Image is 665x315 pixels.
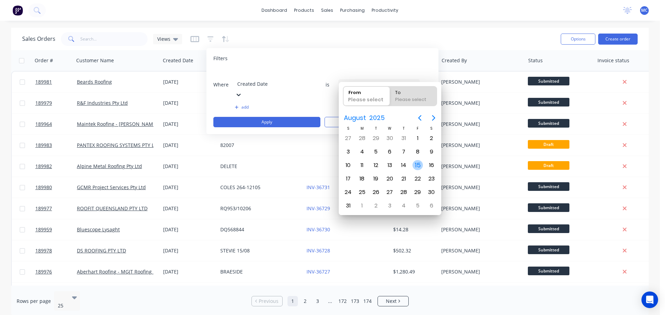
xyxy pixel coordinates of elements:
a: Page 173 [350,296,360,306]
div: [DATE] [163,205,215,212]
button: Next page [427,111,441,125]
div: T [397,126,411,131]
a: Page 1 is your current page [287,296,298,306]
div: Saturday, August 30, 2025 [426,187,437,197]
span: Previous [259,298,278,305]
div: [DATE] [163,78,215,85]
span: Filters [213,55,228,62]
div: 82007 [220,142,297,149]
span: MC [641,7,648,13]
div: Tuesday, August 12, 2025 [371,160,381,170]
span: Submitted [528,203,569,212]
div: Created Date [163,57,193,64]
a: Beards Roofing [77,78,112,85]
span: Submitted [528,98,569,106]
div: Sunday, July 27, 2025 [343,133,353,143]
div: Wednesday, September 3, 2025 [384,201,395,211]
div: Monday, September 1, 2025 [357,201,367,211]
span: Submitted [528,245,569,254]
a: 189980 [35,177,77,198]
a: 189979 [35,93,77,113]
div: [PERSON_NAME] [441,268,518,275]
div: Friday, August 22, 2025 [413,174,423,184]
a: INV-36731 [307,184,330,191]
div: DQ568844 [220,226,297,233]
div: Saturday, September 6, 2025 [426,201,437,211]
a: INV-36729 [307,205,330,212]
div: [PERSON_NAME] [441,226,518,233]
div: Friday, August 1, 2025 [413,133,423,143]
span: 189964 [35,121,52,128]
button: Clear [325,117,432,127]
div: Thursday, August 21, 2025 [399,174,409,184]
a: dashboard [258,5,291,16]
a: 189964 [35,114,77,135]
div: W [383,126,397,131]
span: Where [213,81,234,88]
span: 189980 [35,184,52,191]
button: Apply [213,117,320,127]
div: M [355,126,369,131]
a: Maintek Roofing - [PERSON_NAME] [77,121,158,127]
a: 189977 [35,198,77,219]
div: $1,280.49 [393,268,434,275]
div: Monday, July 28, 2025 [357,133,367,143]
span: 189982 [35,163,52,170]
a: GCMR Project Services Pty Ltd [77,184,146,191]
div: Friday, August 29, 2025 [413,187,423,197]
button: Options [561,34,595,45]
div: [DATE] [163,184,215,191]
div: Sunday, August 3, 2025 [343,147,353,157]
a: 189978 [35,240,77,261]
div: Tuesday, September 2, 2025 [371,201,381,211]
a: ROOFIT QUEENSLAND PTY LTD [77,205,148,212]
span: 189978 [35,247,52,254]
div: Status [528,57,543,64]
span: Submitted [528,77,569,85]
div: Saturday, August 9, 2025 [426,147,437,157]
div: Sunday, August 24, 2025 [343,187,353,197]
a: Page 174 [362,296,373,306]
div: BRAESIDE [220,268,297,275]
button: August2025 [339,112,389,124]
div: [DATE] [163,226,215,233]
div: Thursday, July 31, 2025 [399,133,409,143]
div: sales [318,5,337,16]
div: Wednesday, August 20, 2025 [384,174,395,184]
div: Tuesday, August 5, 2025 [371,147,381,157]
img: Factory [12,5,23,16]
div: Thursday, August 28, 2025 [399,187,409,197]
div: Monday, August 11, 2025 [357,160,367,170]
a: DS ROOFING PTY LTD [77,247,126,254]
a: 189976 [35,261,77,282]
span: 189959 [35,226,52,233]
div: Please select [392,96,435,106]
div: products [291,5,318,16]
div: Wednesday, August 27, 2025 [384,187,395,197]
a: Page 2 [300,296,310,306]
a: 189982 [35,156,77,177]
div: [DATE] [163,247,215,254]
span: 189976 [35,268,52,275]
a: INV-36730 [307,226,330,233]
span: 189977 [35,205,52,212]
div: Friday, September 5, 2025 [413,201,423,211]
span: 189981 [35,78,52,85]
div: Monday, August 4, 2025 [357,147,367,157]
div: [DATE] [163,163,215,170]
div: S [341,126,355,131]
div: [DATE] [163,121,215,128]
div: T [369,126,383,131]
div: Open Intercom Messenger [641,291,658,308]
span: Submitted [528,224,569,233]
div: $14.28 [393,226,434,233]
div: [PERSON_NAME] [441,78,518,85]
div: Sunday, August 17, 2025 [343,174,353,184]
div: COLES 264-12105 [220,184,297,191]
div: [PERSON_NAME] [441,205,518,212]
div: [PERSON_NAME] [441,100,518,106]
div: Customer Name [76,57,114,64]
div: Wednesday, July 30, 2025 [384,133,395,143]
a: Page 172 [337,296,348,306]
div: Saturday, August 2, 2025 [426,133,437,143]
